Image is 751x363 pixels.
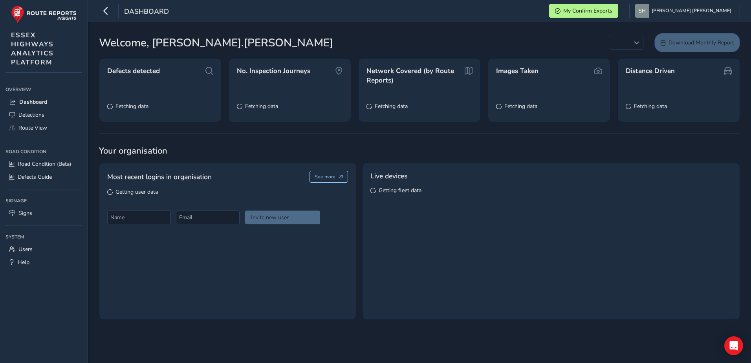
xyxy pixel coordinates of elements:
[5,256,82,269] a: Help
[563,7,612,15] span: My Confirm Exports
[18,111,44,119] span: Detections
[5,146,82,158] div: Road Condition
[18,124,47,132] span: Route View
[5,95,82,108] a: Dashboard
[635,4,734,18] button: [PERSON_NAME] [PERSON_NAME]
[5,231,82,243] div: System
[18,258,29,266] span: Help
[124,7,169,18] span: Dashboard
[99,145,740,157] span: Your organisation
[5,243,82,256] a: Users
[549,4,618,18] button: My Confirm Exports
[237,66,310,76] span: No. Inspection Journeys
[107,172,212,182] span: Most recent logins in organisation
[19,98,47,106] span: Dashboard
[496,66,539,76] span: Images Taken
[5,207,82,220] a: Signs
[18,246,33,253] span: Users
[5,158,82,170] a: Road Condition (Beta)
[370,171,407,181] span: Live devices
[107,211,170,224] input: Name
[5,170,82,183] a: Defects Guide
[107,66,160,76] span: Defects detected
[366,66,462,85] span: Network Covered (by Route Reports)
[245,103,278,110] span: Fetching data
[176,211,239,224] input: Email
[504,103,537,110] span: Fetching data
[115,103,148,110] span: Fetching data
[11,31,54,67] span: ESSEX HIGHWAYS ANALYTICS PLATFORM
[18,160,71,168] span: Road Condition (Beta)
[11,5,77,23] img: rr logo
[5,195,82,207] div: Signage
[315,174,335,180] span: See more
[379,187,421,194] span: Getting fleet data
[310,171,348,183] button: See more
[18,173,52,181] span: Defects Guide
[626,66,675,76] span: Distance Driven
[652,4,731,18] span: [PERSON_NAME] [PERSON_NAME]
[5,108,82,121] a: Detections
[99,35,333,51] span: Welcome, [PERSON_NAME].[PERSON_NAME]
[18,209,32,217] span: Signs
[724,336,743,355] div: Open Intercom Messenger
[115,188,158,196] span: Getting user data
[635,4,649,18] img: diamond-layout
[375,103,408,110] span: Fetching data
[634,103,667,110] span: Fetching data
[5,84,82,95] div: Overview
[5,121,82,134] a: Route View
